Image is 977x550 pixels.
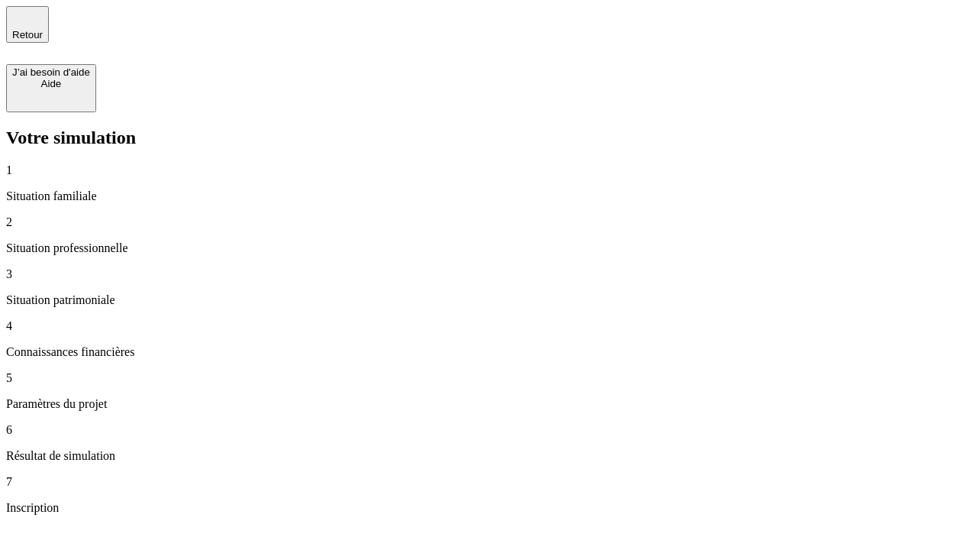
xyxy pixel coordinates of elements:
p: Situation patrimoniale [6,293,971,307]
p: Situation familiale [6,189,971,203]
div: Aide [12,78,90,89]
button: J’ai besoin d'aideAide [6,64,96,112]
p: Paramètres du projet [6,397,971,411]
div: J’ai besoin d'aide [12,66,90,78]
p: 2 [6,215,971,229]
p: Connaissances financières [6,345,971,359]
span: Retour [12,29,43,40]
p: 1 [6,163,971,177]
h2: Votre simulation [6,128,971,148]
button: Retour [6,6,49,43]
p: Résultat de simulation [6,449,971,463]
p: 3 [6,267,971,281]
p: 6 [6,423,971,437]
p: Inscription [6,501,971,515]
p: 5 [6,371,971,385]
p: Situation professionnelle [6,241,971,255]
p: 4 [6,319,971,333]
p: 7 [6,475,971,489]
